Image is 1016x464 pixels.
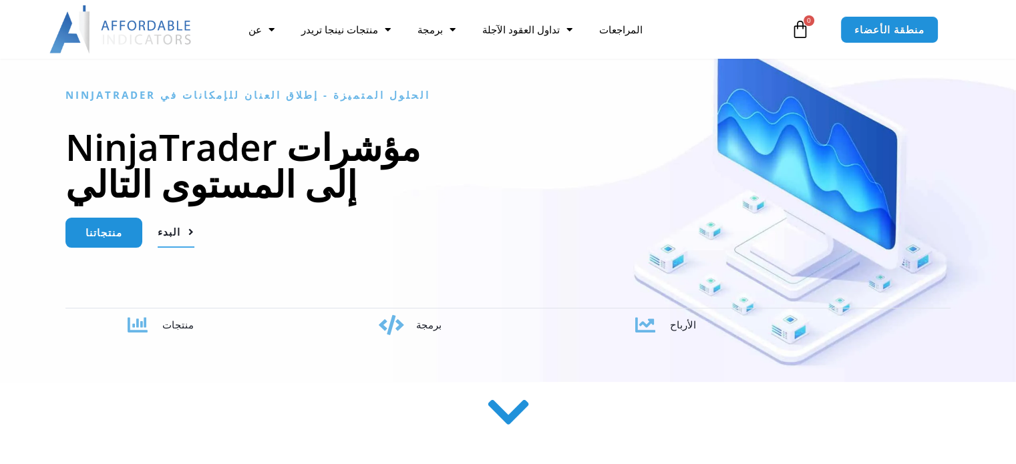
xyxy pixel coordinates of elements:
font: عن [248,23,262,36]
font: الأرباح [669,318,695,331]
font: إلى المستوى التالي [65,158,357,208]
font: برمجة [415,318,441,331]
font: برمجة [417,23,443,36]
a: منتجات نينجا تريدر [288,14,404,45]
a: برمجة [404,14,469,45]
font: تداول العقود الآجلة [482,23,560,36]
font: البدء [158,225,180,238]
a: المراجعات [586,14,656,45]
a: تداول العقود الآجلة [469,14,586,45]
font: منتجات [162,318,194,331]
a: عن [235,14,288,45]
a: منتجاتنا [65,218,142,248]
nav: قائمة طعام [235,14,788,45]
font: المراجعات [599,23,643,36]
a: منطقة الأعضاء [840,16,939,43]
font: منتجاتنا [86,226,122,239]
a: 0 [771,10,830,49]
font: الحلول المتميزة - إطلاق العنان للإمكانات في NinjaTrader [65,88,430,101]
img: LogoAI | مؤشرات بأسعار معقولة – NinjaTrader [49,5,193,53]
font: 0 [807,15,811,25]
font: منتجات نينجا تريدر [301,23,378,36]
font: مؤشرات NinjaTrader [65,122,420,172]
a: البدء [158,218,194,248]
font: منطقة الأعضاء [854,23,924,36]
